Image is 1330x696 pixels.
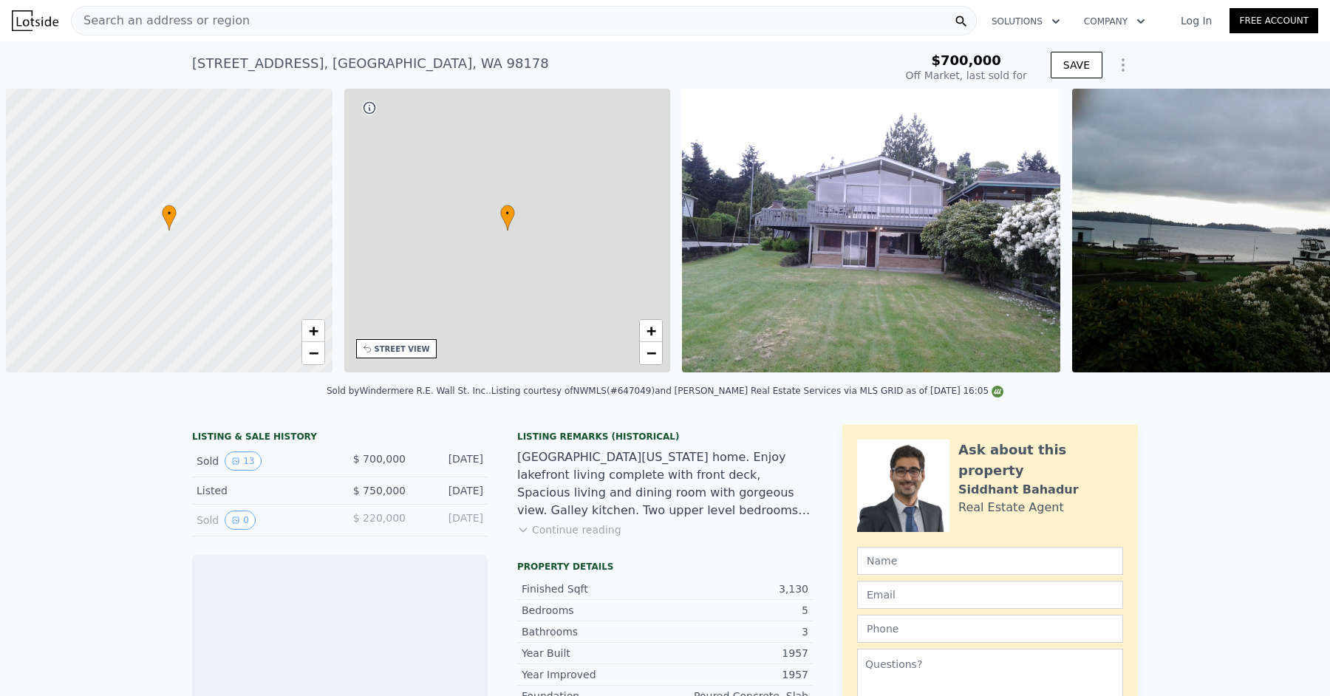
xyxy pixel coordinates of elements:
[517,561,813,573] div: Property details
[500,207,515,220] span: •
[417,511,483,530] div: [DATE]
[417,451,483,471] div: [DATE]
[857,581,1123,609] input: Email
[958,440,1123,481] div: Ask about this property
[417,483,483,498] div: [DATE]
[353,485,406,497] span: $ 750,000
[500,205,515,231] div: •
[665,603,808,618] div: 5
[857,547,1123,575] input: Name
[375,344,430,355] div: STREET VIEW
[665,624,808,639] div: 3
[647,344,656,362] span: −
[162,207,177,220] span: •
[1230,8,1318,33] a: Free Account
[980,8,1072,35] button: Solutions
[906,68,1027,83] div: Off Market, last sold for
[522,581,665,596] div: Finished Sqft
[522,603,665,618] div: Bedrooms
[491,386,1003,396] div: Listing courtesy of NWMLS (#647049) and [PERSON_NAME] Real Estate Services via MLS GRID as of [DA...
[308,321,318,340] span: +
[517,522,621,537] button: Continue reading
[857,615,1123,643] input: Phone
[327,386,491,396] div: Sold by Windermere R.E. Wall St. Inc. .
[302,320,324,342] a: Zoom in
[992,386,1003,398] img: NWMLS Logo
[192,431,488,446] div: LISTING & SALE HISTORY
[197,451,328,471] div: Sold
[958,481,1079,499] div: Siddhant Bahadur
[197,511,328,530] div: Sold
[353,512,406,524] span: $ 220,000
[522,667,665,682] div: Year Improved
[12,10,58,31] img: Lotside
[522,646,665,661] div: Year Built
[665,581,808,596] div: 3,130
[517,448,813,519] div: [GEOGRAPHIC_DATA][US_STATE] home. Enjoy lakefront living complete with front deck, Spacious livin...
[931,52,1001,68] span: $700,000
[517,431,813,443] div: Listing Remarks (Historical)
[682,89,1060,372] img: Sale: 119716079 Parcel: 97561814
[522,624,665,639] div: Bathrooms
[1051,52,1102,78] button: SAVE
[640,342,662,364] a: Zoom out
[640,320,662,342] a: Zoom in
[665,646,808,661] div: 1957
[225,511,256,530] button: View historical data
[72,12,250,30] span: Search an address or region
[197,483,328,498] div: Listed
[225,451,261,471] button: View historical data
[302,342,324,364] a: Zoom out
[162,205,177,231] div: •
[1163,13,1230,28] a: Log In
[958,499,1064,516] div: Real Estate Agent
[192,53,549,74] div: [STREET_ADDRESS] , [GEOGRAPHIC_DATA] , WA 98178
[308,344,318,362] span: −
[1072,8,1157,35] button: Company
[665,667,808,682] div: 1957
[1108,50,1138,80] button: Show Options
[647,321,656,340] span: +
[353,453,406,465] span: $ 700,000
